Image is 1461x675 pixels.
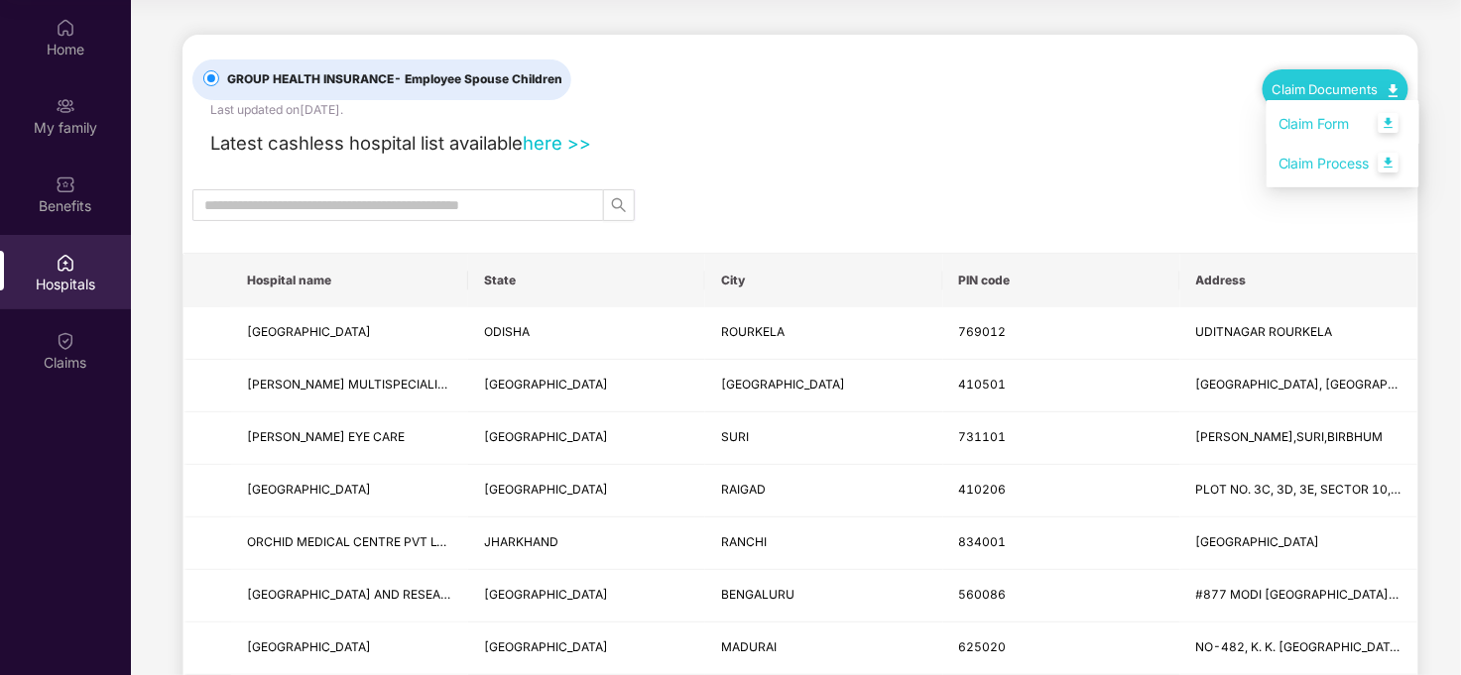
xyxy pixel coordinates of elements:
[959,587,1007,602] span: 560086
[468,622,705,675] td: TAMIL NADU
[247,377,515,392] span: [PERSON_NAME] MULTISPECIALITY HOSPITAL
[705,412,942,465] td: SURI
[1180,570,1417,622] td: #877 MODI HOSPITAL ROAD WEST OF CHORD ROAD, RAJAJINAGAR
[943,254,1180,307] th: PIN code
[604,197,634,213] span: search
[231,622,468,675] td: TAJ HOSPITAL
[1180,307,1417,360] td: UDITNAGAR ROURKELA
[705,465,942,517] td: RAIGAD
[959,377,1007,392] span: 410501
[484,482,608,497] span: [GEOGRAPHIC_DATA]
[705,517,942,570] td: RANCHI
[1180,465,1417,517] td: PLOT NO. 3C, 3D, 3E, SECTOR 10, NEAR KHANDESH HOTEL, KHANDA COLONY, PANVEL
[705,307,942,360] td: ROURKELA
[231,254,468,307] th: Hospital name
[705,570,942,622] td: BENGALURU
[1196,324,1333,339] span: UDITNAGAR ROURKELA
[959,639,1007,654] span: 625020
[705,254,942,307] th: City
[231,465,468,517] td: PHOENIX MULTISPECIALITY HOSPITAL
[721,639,777,654] span: MADURAI
[721,377,845,392] span: [GEOGRAPHIC_DATA]
[247,482,371,497] span: [GEOGRAPHIC_DATA]
[705,622,942,675] td: MADURAI
[231,360,468,412] td: SHATAYU MULTISPECIALITY HOSPITAL
[721,429,749,444] span: SURI
[468,360,705,412] td: MAHARASHTRA
[231,412,468,465] td: ASTHA EYE CARE
[231,570,468,622] td: PRISTINE HOSPITAL AND RESEARCH CENTRE PVT LTD
[247,587,569,602] span: [GEOGRAPHIC_DATA] AND RESEARCH CENTRE PVT LTD
[56,331,75,351] img: svg+xml;base64,PHN2ZyBpZD0iQ2xhaW0iIHhtbG5zPSJodHRwOi8vd3d3LnczLm9yZy8yMDAwL3N2ZyIgd2lkdGg9IjIwIi...
[484,639,608,654] span: [GEOGRAPHIC_DATA]
[468,412,705,465] td: WEST BENGAL
[210,132,523,154] span: Latest cashless hospital list available
[468,465,705,517] td: MAHARASHTRA
[468,307,705,360] td: ODISHA
[1278,142,1407,184] a: Claim Process
[1180,412,1417,465] td: RABINDRA PALLY,SURI,BIRBHUM
[247,324,371,339] span: [GEOGRAPHIC_DATA]
[231,517,468,570] td: ORCHID MEDICAL CENTRE PVT LTD
[721,324,785,339] span: ROURKELA
[705,360,942,412] td: PUNE
[959,429,1007,444] span: 731101
[247,273,452,288] span: Hospital name
[56,253,75,273] img: svg+xml;base64,PHN2ZyBpZD0iSG9zcGl0YWxzIiB4bWxucz0iaHR0cDovL3d3dy53My5vcmcvMjAwMC9zdmciIHdpZHRoPS...
[1196,534,1320,549] span: [GEOGRAPHIC_DATA]
[1389,84,1399,97] img: svg+xml;base64,PHN2ZyB4bWxucz0iaHR0cDovL3d3dy53My5vcmcvMjAwMC9zdmciIHdpZHRoPSIxMC40IiBoZWlnaHQ9Ij...
[56,174,75,194] img: svg+xml;base64,PHN2ZyBpZD0iQmVuZWZpdHMiIHhtbG5zPSJodHRwOi8vd3d3LnczLm9yZy8yMDAwL3N2ZyIgd2lkdGg9Ij...
[721,482,766,497] span: RAIGAD
[484,377,608,392] span: [GEOGRAPHIC_DATA]
[484,324,530,339] span: ODISHA
[1196,429,1384,444] span: [PERSON_NAME],SURI,BIRBHUM
[1180,360,1417,412] td: BALAJI NAGAR, MEDANKARWADI, CHAKAN TAL-KHED
[468,517,705,570] td: JHARKHAND
[1273,81,1399,97] a: Claim Documents
[1180,622,1417,675] td: NO-482, K. K. NAGAR
[219,70,570,89] span: GROUP HEALTH INSURANCE
[247,639,371,654] span: [GEOGRAPHIC_DATA]
[1278,102,1407,145] a: Claim Form
[959,324,1007,339] span: 769012
[210,100,343,119] div: Last updated on [DATE] .
[959,482,1007,497] span: 410206
[484,534,558,549] span: JHARKHAND
[247,429,405,444] span: [PERSON_NAME] EYE CARE
[1196,273,1401,288] span: Address
[468,570,705,622] td: KARNATAKA
[468,254,705,307] th: State
[523,132,591,154] a: here >>
[484,429,608,444] span: [GEOGRAPHIC_DATA]
[484,587,608,602] span: [GEOGRAPHIC_DATA]
[231,307,468,360] td: SHANTI MEMORIAL HOSPITAL
[721,587,794,602] span: BENGALURU
[394,71,562,86] span: - Employee Spouse Children
[56,18,75,38] img: svg+xml;base64,PHN2ZyBpZD0iSG9tZSIgeG1sbnM9Imh0dHA6Ly93d3cudzMub3JnLzIwMDAvc3ZnIiB3aWR0aD0iMjAiIG...
[1180,517,1417,570] td: H.B ROAD LALPUR
[721,534,767,549] span: RANCHI
[959,534,1007,549] span: 834001
[247,534,453,549] span: ORCHID MEDICAL CENTRE PVT LTD
[1180,254,1417,307] th: Address
[56,96,75,116] img: svg+xml;base64,PHN2ZyB3aWR0aD0iMjAiIGhlaWdodD0iMjAiIHZpZXdCb3g9IjAgMCAyMCAyMCIgZmlsbD0ibm9uZSIgeG...
[1196,639,1403,654] span: NO-482, K. K. [GEOGRAPHIC_DATA]
[603,189,635,221] button: search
